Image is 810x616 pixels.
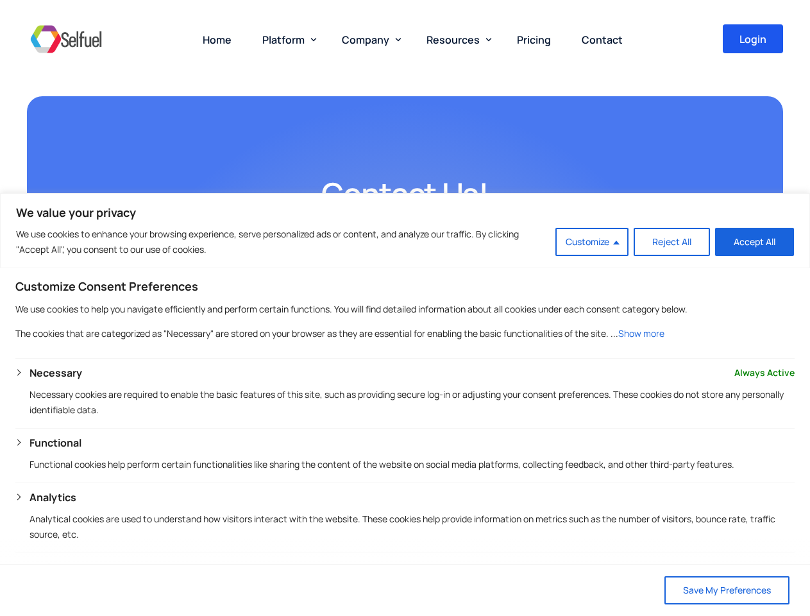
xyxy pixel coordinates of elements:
[15,278,198,294] span: Customize Consent Preferences
[30,435,81,450] button: Functional
[734,365,795,381] span: Always Active
[30,365,82,381] button: Necessary
[16,227,546,257] p: We use cookies to enhance your browsing experience, serve personalized ads or content, and analyz...
[15,302,795,317] p: We use cookies to help you navigate efficiently and perform certain functions. You will find deta...
[555,228,629,256] button: Customize
[203,33,232,47] span: Home
[30,387,795,418] p: Necessary cookies are required to enable the basic features of this site, such as providing secur...
[634,228,710,256] button: Reject All
[15,326,795,341] p: The cookies that are categorized as "Necessary" are stored on your browser as they are essential ...
[517,33,551,47] span: Pricing
[582,33,623,47] span: Contact
[715,228,794,256] button: Accept All
[618,326,664,341] button: Show more
[723,24,783,53] a: Login
[27,20,105,58] img: Selfuel - Democratizing Innovation
[596,477,810,616] iframe: Chat Widget
[30,457,795,472] p: Functional cookies help perform certain functionalities like sharing the content of the website o...
[342,33,389,47] span: Company
[262,33,305,47] span: Platform
[30,490,76,505] button: Analytics
[78,173,732,215] h2: Contact Us!
[16,205,794,220] p: We value your privacy
[739,34,766,44] span: Login
[30,511,795,542] p: Analytical cookies are used to understand how visitors interact with the website. These cookies h...
[426,33,480,47] span: Resources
